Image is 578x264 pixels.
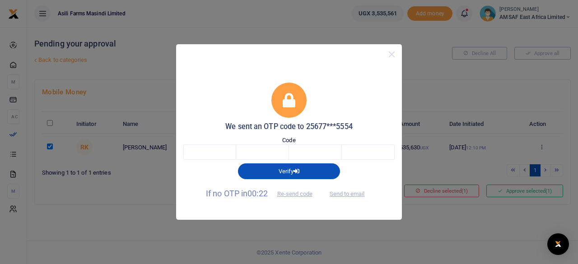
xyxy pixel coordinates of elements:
span: If no OTP in [206,189,320,198]
h5: We sent an OTP code to 25677***5554 [183,122,395,131]
label: Code [282,136,295,145]
div: Open Intercom Messenger [547,233,569,255]
span: 00:22 [247,189,268,198]
button: Close [385,48,398,61]
button: Verify [238,163,340,179]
